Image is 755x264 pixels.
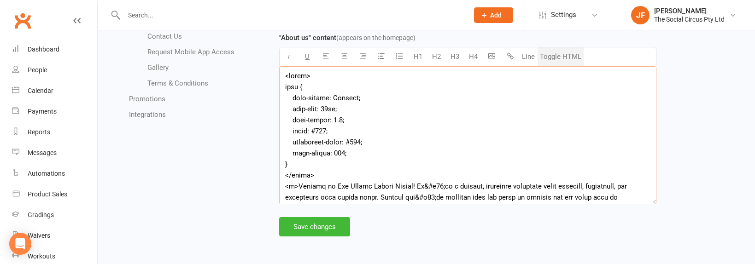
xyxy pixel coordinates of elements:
[12,205,97,225] a: Gradings
[12,60,97,80] a: People
[427,47,445,66] button: H2
[464,47,482,66] button: H4
[147,48,234,56] a: Request Mobile App Access
[474,7,513,23] button: Add
[654,15,725,23] div: The Social Circus Pty Ltd
[279,217,350,236] button: Save changes
[445,47,464,66] button: H3
[305,52,310,61] span: U
[11,9,34,32] a: Clubworx
[12,163,97,184] a: Automations
[28,66,47,74] div: People
[28,170,65,177] div: Automations
[147,79,208,87] a: Terms & Conditions
[12,101,97,122] a: Payments
[147,32,182,40] a: Contact Us
[654,7,725,15] div: [PERSON_NAME]
[12,80,97,101] a: Calendar
[551,5,576,25] span: Settings
[129,110,166,119] a: Integrations
[538,47,584,66] button: Toggle HTML
[147,63,169,72] a: Gallery
[631,6,650,24] div: JF
[519,47,538,66] button: Line
[279,32,416,43] label: "About us" content
[298,47,316,66] button: U
[12,39,97,60] a: Dashboard
[490,11,502,19] span: Add
[28,232,50,239] div: Waivers
[121,9,462,22] input: Search...
[279,66,656,204] textarea: <lorem> ipsu { dolo-sitame: Consect; adip-elit: 39se; doei-tempor: 1.8; incid: #727; utlaboreet-d...
[12,184,97,205] a: Product Sales
[12,225,97,246] a: Waivers
[12,122,97,143] a: Reports
[28,190,67,198] div: Product Sales
[129,95,165,103] a: Promotions
[12,143,97,163] a: Messages
[28,253,55,260] div: Workouts
[28,211,54,218] div: Gradings
[409,47,427,66] button: H1
[28,149,57,156] div: Messages
[336,34,416,41] span: (appears on the homepage)
[28,87,53,94] div: Calendar
[28,128,50,136] div: Reports
[28,108,57,115] div: Payments
[28,46,59,53] div: Dashboard
[9,233,31,255] div: Open Intercom Messenger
